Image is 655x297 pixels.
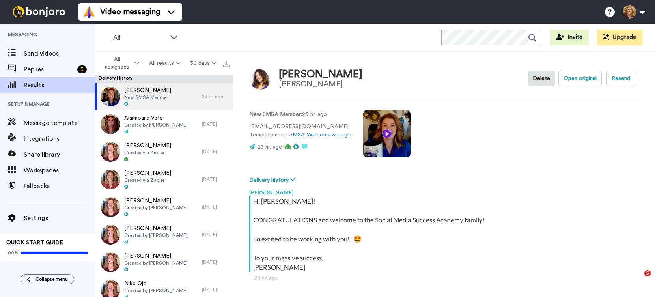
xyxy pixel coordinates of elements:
span: Fallbacks [24,181,95,191]
div: 23 hr. ago [202,93,230,100]
span: All [113,33,166,43]
a: SMSA Welcome & Login [289,132,351,138]
button: Export all results that match these filters now. [221,57,232,69]
div: [DATE] [202,121,230,127]
div: [PERSON_NAME] [279,80,362,88]
button: Delivery history [249,176,297,185]
a: [PERSON_NAME]Created via Zapier[DATE] [95,166,233,193]
div: [DATE] [202,259,230,265]
span: [PERSON_NAME] [124,224,188,232]
span: 100% [6,250,19,256]
p: [EMAIL_ADDRESS][DOMAIN_NAME] Template used: [249,123,351,139]
p: : 23 hr. ago [249,110,351,119]
span: Share library [24,150,95,159]
span: Created by [PERSON_NAME] [124,288,188,294]
span: 23 hr. ago [258,144,282,150]
div: Delivery History [95,75,233,83]
span: [PERSON_NAME] [124,142,171,149]
div: [DATE] [202,204,230,210]
span: Send videos [24,49,95,58]
span: Message template [24,118,95,128]
div: [PERSON_NAME] [279,69,362,80]
div: [DATE] [202,287,230,293]
span: Video messaging [100,6,160,17]
span: QUICK START GUIDE [6,240,63,245]
span: Created by [PERSON_NAME] [124,232,188,239]
img: bj-logo-header-white.svg [9,6,69,17]
img: 3095858b-c7ba-490c-9a32-520f1ec8805a-thumb.jpg [101,142,120,162]
span: Collapse menu [35,276,68,282]
a: Alaimoana VeteCreated by [PERSON_NAME][DATE] [95,110,233,138]
img: 099e2574-0a8e-48c1-b072-0d0298cb2555-thumb.jpg [101,114,120,134]
span: Nike Ojo [124,280,188,288]
span: 5 [644,270,651,276]
div: [DATE] [202,176,230,183]
img: ba70793d-812b-4597-b1bf-c6a238f11146-thumb.jpg [101,170,120,189]
strong: New SMSA Member [249,112,301,117]
span: Workspaces [24,166,95,175]
img: Image of Nina Perez [249,68,271,90]
div: Hi [PERSON_NAME]! CONGRATULATIONS and welcome to the Social Media Success Academy family! So exci... [253,196,637,272]
button: All results [144,56,185,70]
button: Collapse menu [21,274,74,284]
span: Integrations [24,134,95,144]
img: 35acabac-1f70-4ec6-8369-f33144de24d5-thumb.jpg [101,225,120,245]
div: [PERSON_NAME] [249,185,639,196]
a: [PERSON_NAME]Created by [PERSON_NAME][DATE] [95,248,233,276]
span: Results [24,80,95,90]
button: 30 days [185,56,221,70]
img: vm-color.svg [83,6,95,18]
div: 23 hr. ago [254,274,634,282]
img: export.svg [223,61,230,67]
span: [PERSON_NAME] [124,169,171,177]
div: [DATE] [202,149,230,155]
img: 7049023a-5599-4c4b-96b4-d2570ccdaff2-thumb.jpg [101,87,120,106]
button: All assignees [96,52,144,74]
div: 5 [77,65,87,73]
a: [PERSON_NAME]Created by [PERSON_NAME][DATE] [95,221,233,248]
button: Invite [550,30,589,45]
div: [DATE] [202,232,230,238]
span: Settings [24,213,95,223]
button: Open original [558,71,602,86]
button: Upgrade [597,30,642,45]
a: [PERSON_NAME]Created by [PERSON_NAME][DATE] [95,193,233,221]
span: Replies [24,65,74,74]
img: af8e357f-6fd6-4b7d-b554-0797ea4de579-thumb.jpg [101,197,120,217]
span: All assignees [101,55,133,71]
span: [PERSON_NAME] [124,252,188,260]
a: [PERSON_NAME]New SMSA Member23 hr. ago [95,83,233,110]
span: Alaimoana Vete [124,114,188,122]
span: New SMSA Member [124,94,171,101]
img: 35acabac-1f70-4ec6-8369-f33144de24d5-thumb.jpg [101,252,120,272]
button: Resend [606,71,635,86]
span: Created by [PERSON_NAME] [124,122,188,128]
a: [PERSON_NAME]Created via Zapier[DATE] [95,138,233,166]
span: Created via Zapier [124,177,171,183]
button: Delete [528,71,555,86]
span: Created by [PERSON_NAME] [124,260,188,266]
span: [PERSON_NAME] [124,197,188,205]
span: Created via Zapier [124,149,171,156]
span: [PERSON_NAME] [124,86,171,94]
span: Created by [PERSON_NAME] [124,205,188,211]
iframe: Intercom live chat [628,270,647,289]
